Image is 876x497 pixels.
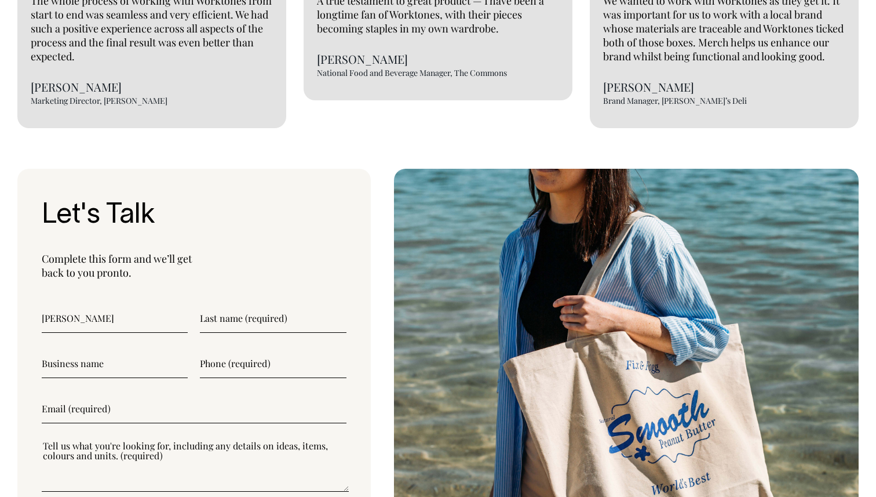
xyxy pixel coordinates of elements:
input: First name (required) [42,304,188,333]
p: National Food and Beverage Manager, The Commons [317,68,559,77]
p: [PERSON_NAME] [317,53,559,66]
input: Email (required) [42,394,346,423]
input: Last name (required) [200,304,346,333]
h3: Let's Talk [42,201,346,231]
p: [PERSON_NAME] [603,81,845,93]
input: Phone (required) [200,349,346,378]
p: Marketing Director, [PERSON_NAME] [31,96,273,105]
input: Business name [42,349,188,378]
p: [PERSON_NAME] [31,81,273,93]
p: Brand Manager, [PERSON_NAME]’s Deli [603,96,845,105]
p: Complete this form and we’ll get back to you pronto. [42,252,346,280]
